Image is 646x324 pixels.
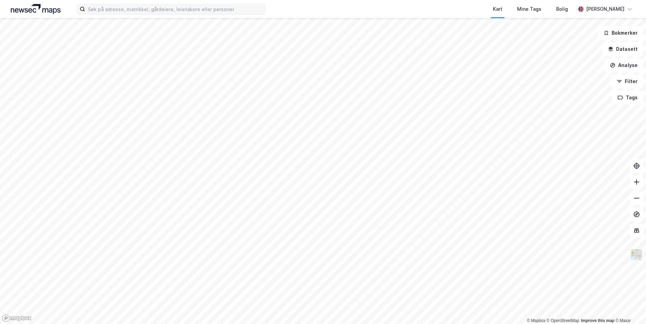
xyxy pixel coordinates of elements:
a: Mapbox homepage [2,314,32,322]
img: Z [630,248,643,261]
button: Filter [611,75,643,88]
a: Mapbox [527,318,545,323]
div: Kart [493,5,502,13]
img: logo.a4113a55bc3d86da70a041830d287a7e.svg [11,4,61,14]
a: OpenStreetMap [547,318,579,323]
button: Datasett [602,42,643,56]
button: Bokmerker [598,26,643,40]
button: Analyse [604,59,643,72]
iframe: Chat Widget [612,292,646,324]
input: Søk på adresse, matrikkel, gårdeiere, leietakere eller personer [85,4,265,14]
button: Tags [612,91,643,104]
div: Mine Tags [517,5,541,13]
div: Kontrollprogram for chat [612,292,646,324]
div: Bolig [556,5,568,13]
a: Improve this map [581,318,614,323]
div: [PERSON_NAME] [586,5,624,13]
